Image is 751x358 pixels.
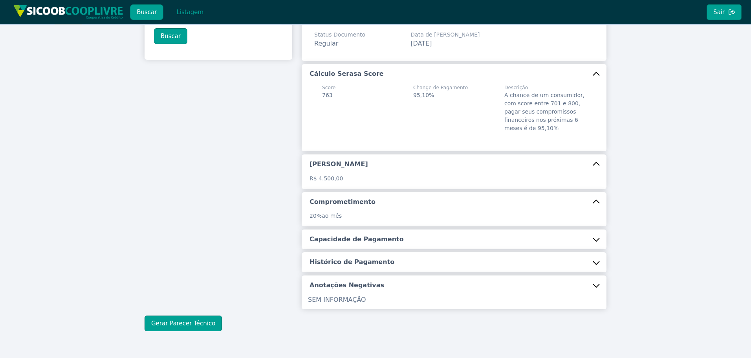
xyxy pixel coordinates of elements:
[302,192,606,212] button: Comprometimento
[302,154,606,174] button: [PERSON_NAME]
[410,31,480,39] span: Data de [PERSON_NAME]
[413,92,434,98] span: 95,10%
[322,84,335,91] span: Score
[154,28,187,44] button: Buscar
[308,295,600,305] p: SEM INFORMAÇÃO
[504,92,584,131] span: A chance de um consumidor, com score entre 701 e 800, pagar seus compromissos financeiros nos pró...
[314,40,338,47] span: Regular
[310,258,394,266] h5: Histórico de Pagamento
[13,5,123,19] img: img/sicoob_cooplivre.png
[410,40,432,47] span: [DATE]
[310,213,322,219] span: 20%
[310,235,404,244] h5: Capacidade de Pagamento
[504,84,586,91] span: Descrição
[310,70,384,78] h5: Cálculo Serasa Score
[310,160,368,169] h5: [PERSON_NAME]
[707,4,742,20] button: Sair
[310,281,384,290] h5: Anotações Negativas
[130,4,163,20] button: Buscar
[145,316,222,331] button: Gerar Parecer Técnico
[310,212,599,220] p: ao mês
[170,4,210,20] button: Listagem
[310,175,343,182] span: R$ 4.500,00
[314,31,365,39] span: Status Documento
[302,229,606,249] button: Capacidade de Pagamento
[302,64,606,84] button: Cálculo Serasa Score
[322,92,333,98] span: 763
[310,198,375,206] h5: Comprometimento
[302,252,606,272] button: Histórico de Pagamento
[413,84,468,91] span: Change de Pagamento
[302,275,606,295] button: Anotações Negativas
